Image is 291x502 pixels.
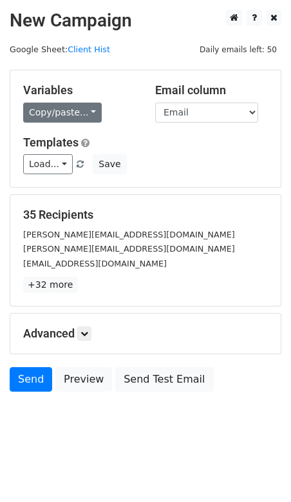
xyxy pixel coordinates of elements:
a: Send Test Email [115,367,213,392]
button: Save [93,154,126,174]
h5: Variables [23,83,136,97]
h2: New Campaign [10,10,281,32]
a: Send [10,367,52,392]
a: Daily emails left: 50 [195,45,281,54]
span: Daily emails left: 50 [195,43,281,57]
small: Google Sheet: [10,45,110,54]
h5: Advanced [23,326,268,341]
a: Preview [55,367,112,392]
h5: 35 Recipients [23,208,268,222]
h5: Email column [155,83,268,97]
a: Copy/paste... [23,103,102,123]
a: Templates [23,136,79,149]
small: [PERSON_NAME][EMAIL_ADDRESS][DOMAIN_NAME] [23,230,235,239]
small: [EMAIL_ADDRESS][DOMAIN_NAME] [23,259,167,268]
a: Client Hist [68,45,110,54]
a: Load... [23,154,73,174]
iframe: Chat Widget [227,440,291,502]
small: [PERSON_NAME][EMAIL_ADDRESS][DOMAIN_NAME] [23,244,235,254]
a: +32 more [23,277,77,293]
